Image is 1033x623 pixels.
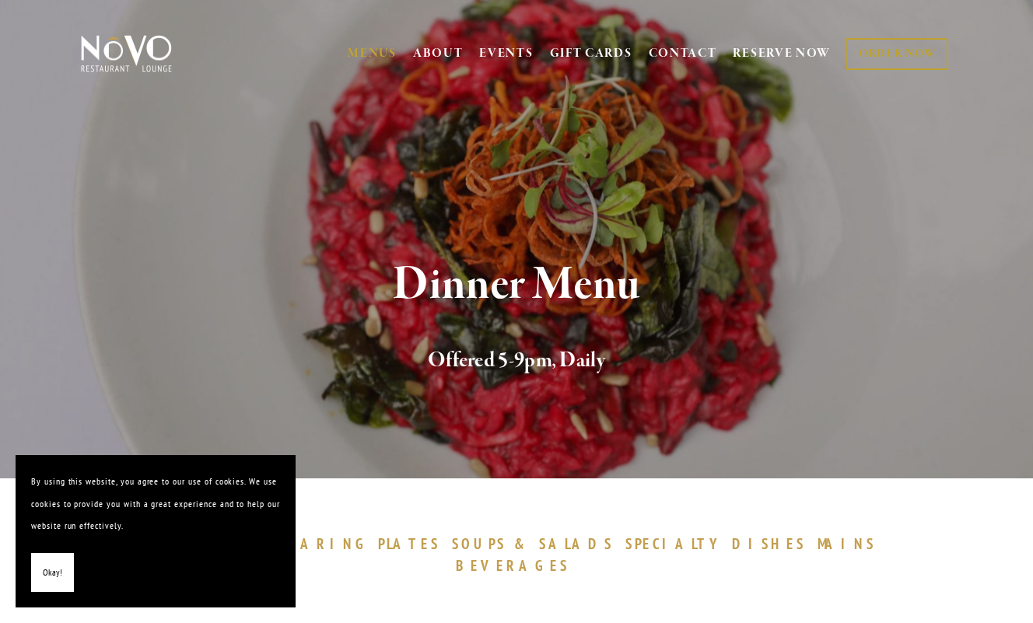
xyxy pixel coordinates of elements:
[479,46,533,61] a: EVENTS
[550,39,632,68] a: GIFT CARDS
[104,260,929,310] h1: Dinner Menu
[348,46,397,61] a: MENUS
[818,534,884,553] a: MAINS
[43,562,62,584] span: Okay!
[104,345,929,377] h2: Offered 5-9pm, Daily
[452,534,621,553] a: SOUPS&SALADS
[31,471,280,537] p: By using this website, you agree to our use of cookies. We use cookies to provide you with a grea...
[456,556,569,575] span: BEVERAGES
[818,534,876,553] span: MAINS
[413,46,464,61] a: ABOUT
[649,39,717,68] a: CONTACT
[452,534,506,553] span: SOUPS
[31,553,74,593] button: Okay!
[16,455,296,607] section: Cookie banner
[846,38,948,70] a: ORDER NOW
[514,534,531,553] span: &
[625,534,725,553] span: SPECIALTY
[456,556,577,575] a: BEVERAGES
[732,534,806,553] span: DISHES
[378,534,441,553] span: PLATES
[275,534,370,553] span: SHARING
[625,534,814,553] a: SPECIALTYDISHES
[78,34,175,73] img: Novo Restaurant &amp; Lounge
[733,39,831,68] a: RESERVE NOW
[539,534,614,553] span: SALADS
[275,534,448,553] a: SHARINGPLATES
